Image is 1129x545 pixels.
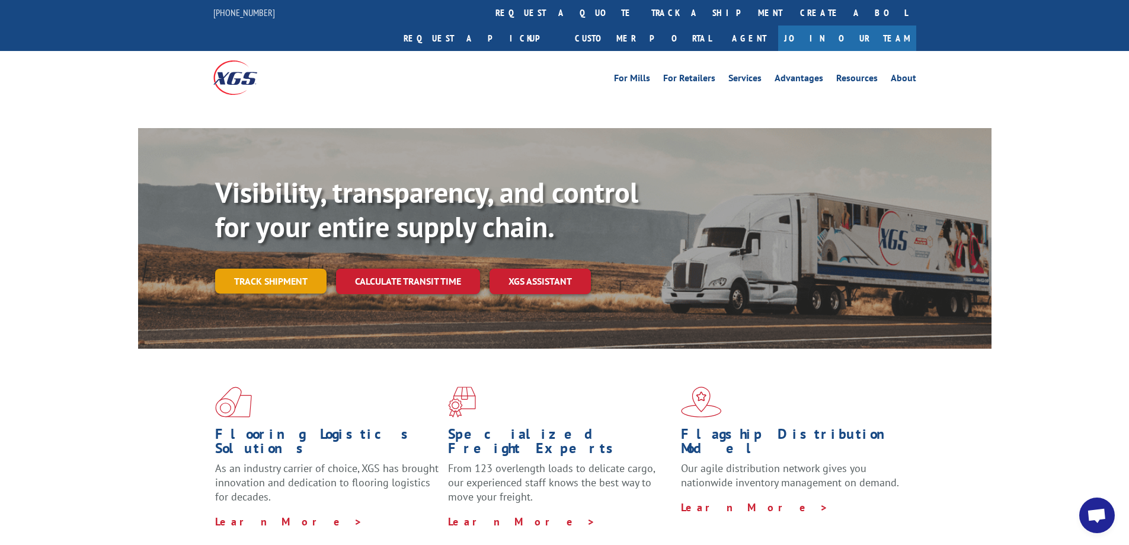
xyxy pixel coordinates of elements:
a: Join Our Team [778,26,916,51]
a: XGS ASSISTANT [490,269,591,294]
a: For Mills [614,74,650,87]
div: Open chat [1079,498,1115,533]
a: For Retailers [663,74,715,87]
a: Track shipment [215,269,327,294]
a: Resources [836,74,878,87]
h1: Flooring Logistics Solutions [215,427,439,461]
h1: Flagship Distribution Model [681,427,905,461]
a: Learn More > [448,515,596,528]
a: Calculate transit time [336,269,480,294]
img: xgs-icon-focused-on-flooring-red [448,387,476,417]
p: From 123 overlength loads to delicate cargo, our experienced staff knows the best way to move you... [448,461,672,514]
a: About [891,74,916,87]
a: Agent [720,26,778,51]
b: Visibility, transparency, and control for your entire supply chain. [215,174,638,245]
a: Services [728,74,762,87]
span: Our agile distribution network gives you nationwide inventory management on demand. [681,461,899,489]
img: xgs-icon-flagship-distribution-model-red [681,387,722,417]
a: [PHONE_NUMBER] [213,7,275,18]
a: Customer Portal [566,26,720,51]
span: As an industry carrier of choice, XGS has brought innovation and dedication to flooring logistics... [215,461,439,503]
a: Request a pickup [395,26,566,51]
h1: Specialized Freight Experts [448,427,672,461]
a: Learn More > [681,501,829,514]
img: xgs-icon-total-supply-chain-intelligence-red [215,387,252,417]
a: Advantages [775,74,823,87]
a: Learn More > [215,515,363,528]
